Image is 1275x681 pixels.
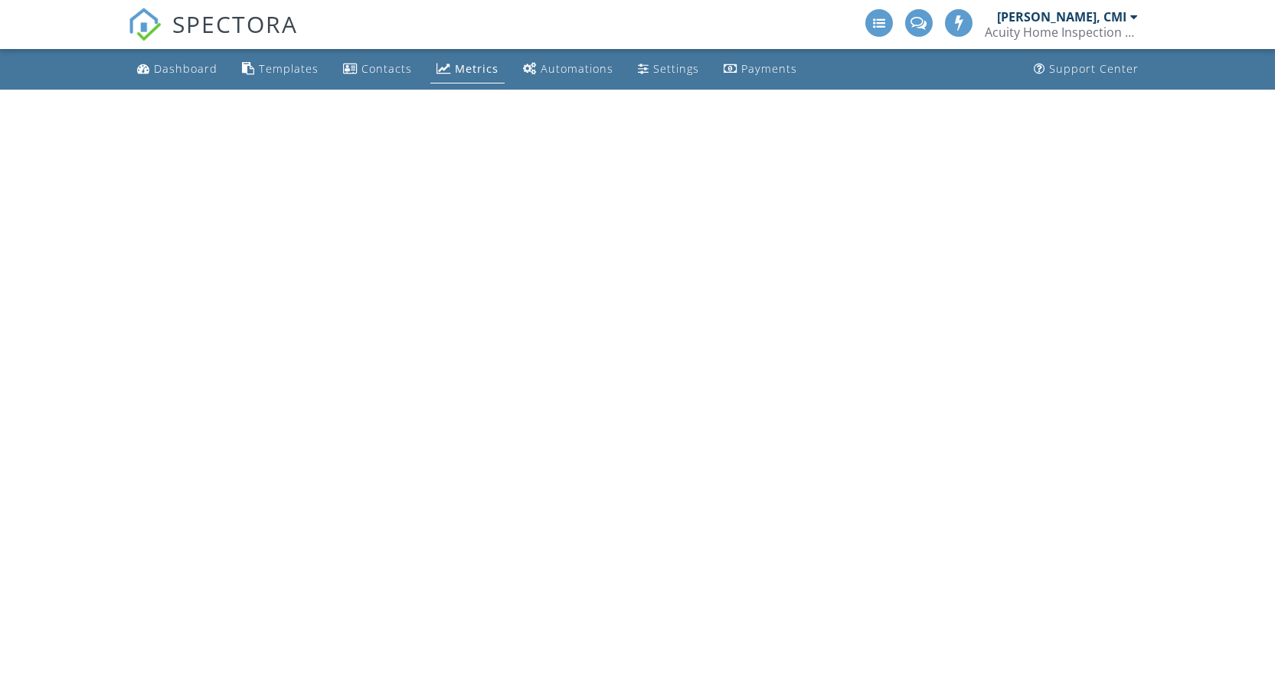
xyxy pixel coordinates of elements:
[337,55,418,83] a: Contacts
[541,61,613,76] div: Automations
[154,61,217,76] div: Dashboard
[985,25,1138,40] div: Acuity Home Inspection Services
[718,55,803,83] a: Payments
[653,61,699,76] div: Settings
[172,8,298,40] span: SPECTORA
[455,61,499,76] div: Metrics
[128,21,298,53] a: SPECTORA
[361,61,412,76] div: Contacts
[1028,55,1145,83] a: Support Center
[997,9,1126,25] div: [PERSON_NAME], CMI
[259,61,319,76] div: Templates
[741,61,797,76] div: Payments
[236,55,325,83] a: Templates
[430,55,505,83] a: Metrics
[517,55,620,83] a: Automations (Advanced)
[128,8,162,41] img: The Best Home Inspection Software - Spectora
[131,55,224,83] a: Dashboard
[1049,61,1139,76] div: Support Center
[632,55,705,83] a: Settings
